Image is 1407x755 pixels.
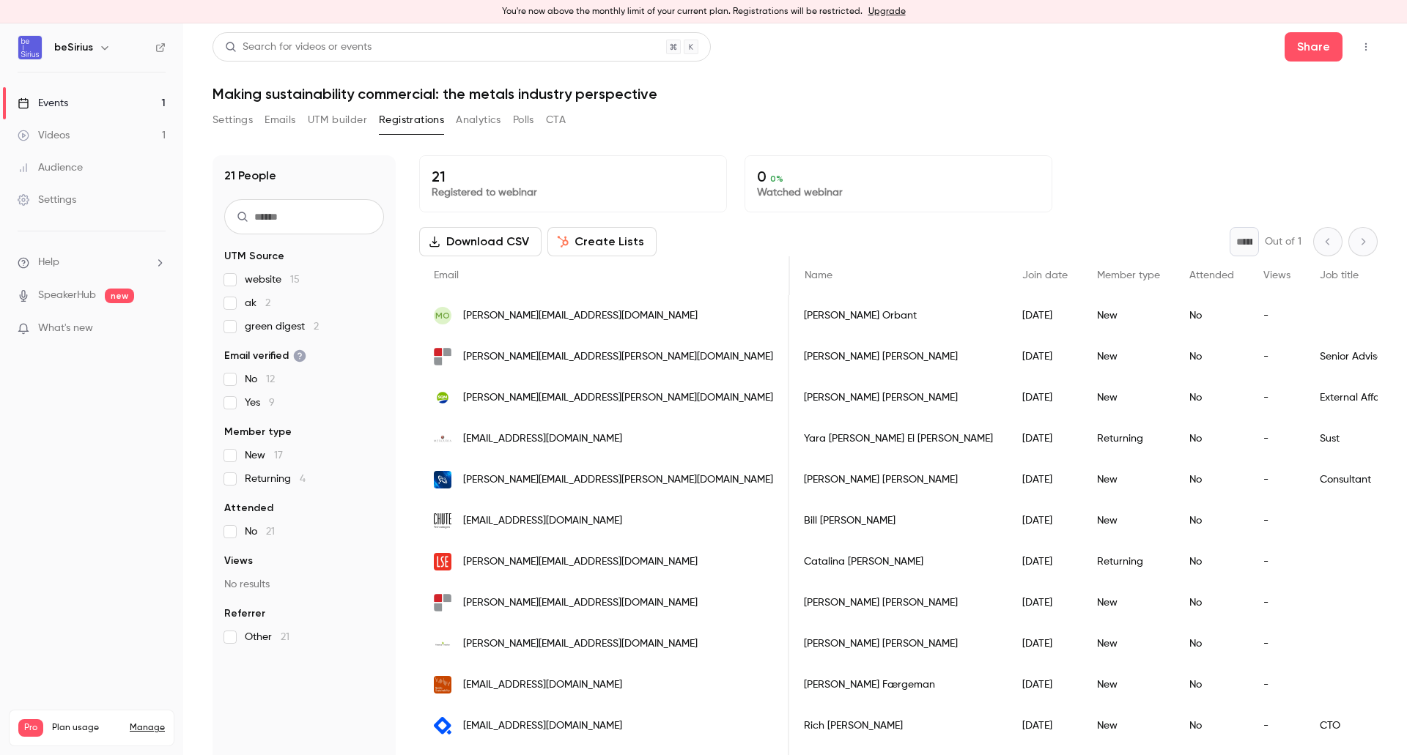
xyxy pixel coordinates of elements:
div: No [1175,377,1249,418]
img: lse.ac.uk [434,553,451,570]
span: Other [245,630,289,644]
button: Registrations [379,108,444,132]
span: 2 [314,321,319,332]
span: Email [434,270,459,280]
span: Member type [224,425,292,439]
div: No [1175,500,1249,541]
button: CTA [546,108,566,132]
span: [EMAIL_ADDRESS][DOMAIN_NAME] [463,677,622,693]
span: website [245,272,300,287]
div: Returning [1082,541,1175,582]
div: [DATE] [1008,582,1082,623]
p: 21 [432,168,714,185]
span: [PERSON_NAME][EMAIL_ADDRESS][DOMAIN_NAME] [463,636,698,652]
div: New [1082,459,1175,500]
div: Bill [PERSON_NAME] [789,500,1008,541]
span: Job title [1320,270,1359,280]
span: [PERSON_NAME][EMAIL_ADDRESS][DOMAIN_NAME] [463,595,698,611]
div: New [1082,623,1175,664]
div: - [1249,418,1305,459]
h6: beSirius [54,40,93,55]
button: Analytics [456,108,501,132]
div: - [1249,336,1305,377]
h1: 21 People [224,167,276,185]
div: No [1175,295,1249,336]
div: [PERSON_NAME] Færgeman [789,664,1008,705]
img: mercuria.com [434,430,451,447]
span: 4 [300,474,306,484]
div: No [1175,664,1249,705]
span: MO [435,309,450,322]
div: Settings [18,193,76,207]
div: [DATE] [1008,541,1082,582]
div: No [1175,705,1249,746]
span: Attended [224,501,273,516]
span: Views [1263,270,1290,280]
a: Upgrade [868,6,906,18]
div: - [1249,664,1305,705]
button: Share [1285,32,1343,62]
img: ihrb.org [434,594,451,611]
img: chutetech.io [434,513,451,529]
span: [PERSON_NAME][EMAIL_ADDRESS][PERSON_NAME][DOMAIN_NAME] [463,472,773,488]
div: Rich [PERSON_NAME] [789,705,1008,746]
div: No [1175,541,1249,582]
span: Attended [1189,270,1234,280]
div: Yara [PERSON_NAME] El [PERSON_NAME] [789,418,1008,459]
div: [DATE] [1008,418,1082,459]
div: [PERSON_NAME] [PERSON_NAME] [789,582,1008,623]
div: - [1249,459,1305,500]
div: [DATE] [1008,664,1082,705]
p: 0 [757,168,1040,185]
div: No [1175,623,1249,664]
div: - [1249,582,1305,623]
div: Search for videos or events [225,40,372,55]
span: What's new [38,321,93,336]
div: - [1249,500,1305,541]
span: [PERSON_NAME][EMAIL_ADDRESS][DOMAIN_NAME] [463,554,698,570]
div: New [1082,336,1175,377]
span: 21 [266,527,275,537]
span: [EMAIL_ADDRESS][DOMAIN_NAME] [463,431,622,447]
span: [PERSON_NAME][EMAIL_ADDRESS][PERSON_NAME][DOMAIN_NAME] [463,390,773,406]
div: Videos [18,128,70,143]
div: [DATE] [1008,295,1082,336]
span: 15 [290,275,300,285]
div: - [1249,705,1305,746]
div: Returning [1082,418,1175,459]
span: Referrer [224,606,265,621]
span: [PERSON_NAME][EMAIL_ADDRESS][PERSON_NAME][DOMAIN_NAME] [463,349,773,365]
div: No [1175,582,1249,623]
div: [DATE] [1008,500,1082,541]
span: [EMAIL_ADDRESS][DOMAIN_NAME] [463,513,622,529]
div: New [1082,377,1175,418]
span: 17 [274,450,283,461]
img: beSirius [18,36,42,59]
span: 9 [269,398,275,408]
span: Views [224,554,253,568]
span: New [245,448,283,463]
span: Join date [1022,270,1068,280]
span: 2 [265,298,270,308]
span: No [245,372,275,387]
button: Settings [213,108,253,132]
li: help-dropdown-opener [18,255,166,270]
button: UTM builder [308,108,367,132]
div: [PERSON_NAME] [PERSON_NAME] [789,336,1008,377]
section: facet-groups [224,249,384,644]
span: ak [245,296,270,310]
span: Member type [1097,270,1160,280]
span: Help [38,255,59,270]
div: No [1175,336,1249,377]
div: [PERSON_NAME] Orbant [789,295,1008,336]
span: Pro [18,719,43,737]
div: [DATE] [1008,705,1082,746]
div: - [1249,295,1305,336]
div: - [1249,377,1305,418]
div: [PERSON_NAME] [PERSON_NAME] [789,377,1008,418]
p: Watched webinar [757,185,1040,200]
span: Email verified [224,349,306,363]
span: 0 % [770,174,783,184]
div: [PERSON_NAME] [PERSON_NAME] [789,623,1008,664]
p: Out of 1 [1265,234,1301,249]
